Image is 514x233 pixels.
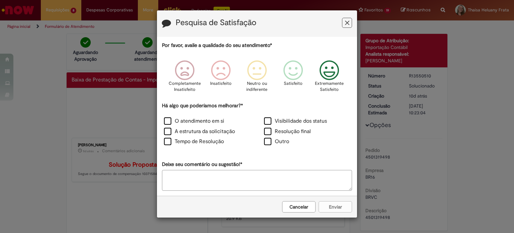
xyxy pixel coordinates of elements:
p: Extremamente Satisfeito [315,80,344,93]
label: A estrutura da solicitação [164,128,235,135]
label: Visibilidade dos status [264,117,327,125]
div: Satisfeito [276,55,310,101]
label: Por favor, avalie a qualidade do seu atendimento* [162,42,272,49]
div: Há algo que poderíamos melhorar?* [162,102,352,148]
div: Insatisfeito [204,55,238,101]
p: Neutro ou indiferente [245,80,269,93]
p: Insatisfeito [210,80,232,87]
p: Satisfeito [284,80,303,87]
label: Outro [264,138,289,145]
label: Pesquisa de Satisfação [176,18,256,27]
label: Deixe seu comentário ou sugestão!* [162,161,242,168]
div: Neutro ou indiferente [240,55,274,101]
div: Completamente Insatisfeito [167,55,201,101]
p: Completamente Insatisfeito [169,80,201,93]
div: Extremamente Satisfeito [312,55,346,101]
label: O atendimento em si [164,117,224,125]
label: Resolução final [264,128,311,135]
button: Cancelar [282,201,316,213]
label: Tempo de Resolução [164,138,224,145]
